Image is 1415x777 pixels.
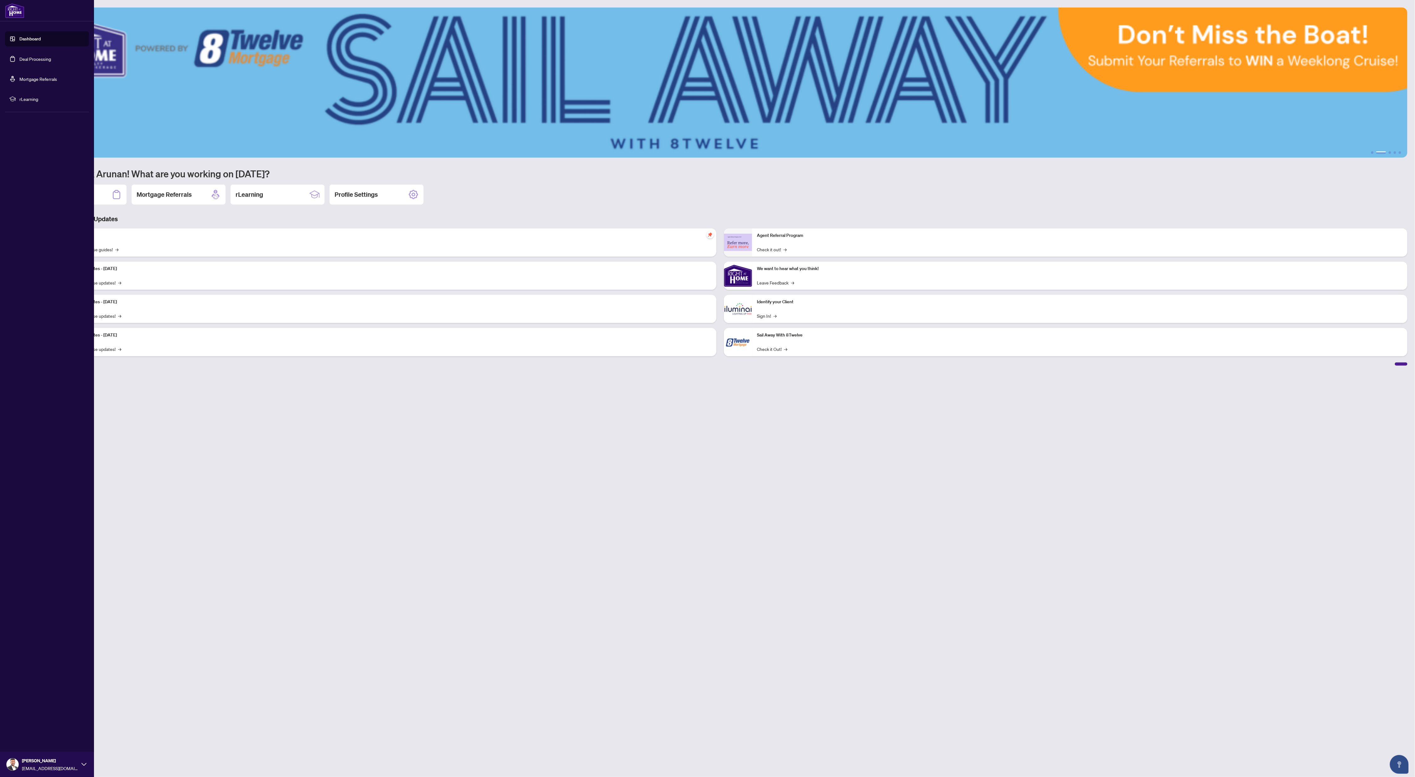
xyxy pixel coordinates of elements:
button: Open asap [1390,755,1409,774]
span: pushpin [706,231,714,238]
span: → [118,346,121,352]
p: We want to hear what you think! [757,265,1403,272]
a: Leave Feedback→ [757,279,794,286]
h3: Brokerage & Industry Updates [33,215,1407,223]
img: logo [5,3,24,18]
img: Slide 1 [33,8,1407,158]
p: Identify your Client [757,299,1403,305]
p: Platform Updates - [DATE] [66,299,711,305]
span: [PERSON_NAME] [22,757,78,764]
h1: Welcome back Arunan! What are you working on [DATE]? [33,168,1407,180]
button: 2 [1376,151,1386,154]
h2: Mortgage Referrals [137,190,192,199]
img: Sail Away With 8Twelve [724,328,752,356]
span: → [784,246,787,253]
span: → [774,312,777,319]
a: Sign In!→ [757,312,777,319]
button: 4 [1394,151,1396,154]
button: 3 [1389,151,1391,154]
span: → [118,279,121,286]
p: Platform Updates - [DATE] [66,265,711,272]
a: Deal Processing [19,56,51,62]
p: Self-Help [66,232,711,239]
a: Check it Out!→ [757,346,788,352]
span: → [784,346,788,352]
h2: Profile Settings [335,190,378,199]
a: Mortgage Referrals [19,76,57,82]
button: 1 [1371,151,1374,154]
h2: rLearning [236,190,263,199]
span: [EMAIL_ADDRESS][DOMAIN_NAME] [22,765,78,772]
span: → [118,312,121,319]
p: Sail Away With 8Twelve [757,332,1403,339]
img: Identify your Client [724,295,752,323]
a: Check it out!→ [757,246,787,253]
img: Agent Referral Program [724,234,752,251]
img: Profile Icon [7,759,18,770]
img: We want to hear what you think! [724,262,752,290]
a: Dashboard [19,36,41,42]
span: → [115,246,118,253]
button: 5 [1399,151,1401,154]
p: Agent Referral Program [757,232,1403,239]
p: Platform Updates - [DATE] [66,332,711,339]
span: rLearning [19,96,85,102]
span: → [791,279,794,286]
